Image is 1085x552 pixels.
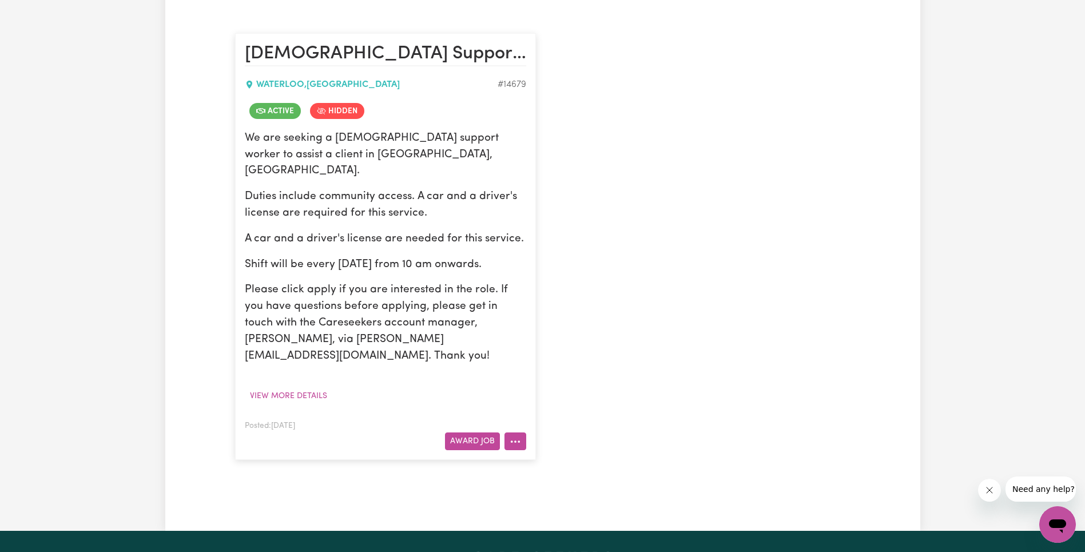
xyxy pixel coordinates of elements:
iframe: Message from company [1005,476,1076,502]
p: A car and a driver's license are needed for this service. [245,231,526,248]
button: Award Job [445,432,500,450]
button: More options [504,432,526,450]
iframe: Close message [978,479,1001,502]
button: View more details [245,387,332,405]
iframe: Button to launch messaging window [1039,506,1076,543]
span: Job is active [249,103,301,119]
div: WATERLOO , [GEOGRAPHIC_DATA] [245,78,498,92]
h2: Male Support Worker Needed Every Tuesday In Waterloo, NSW [245,43,526,66]
span: Posted: [DATE] [245,422,295,430]
p: We are seeking a [DEMOGRAPHIC_DATA] support worker to assist a client in [GEOGRAPHIC_DATA], [GEOG... [245,130,526,180]
span: Job is hidden [310,103,364,119]
div: Job ID #14679 [498,78,526,92]
p: Please click apply if you are interested in the role. If you have questions before applying, plea... [245,282,526,364]
p: Shift will be every [DATE] from 10 am onwards. [245,257,526,273]
p: Duties include community access. A car and a driver's license are required for this service. [245,189,526,222]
